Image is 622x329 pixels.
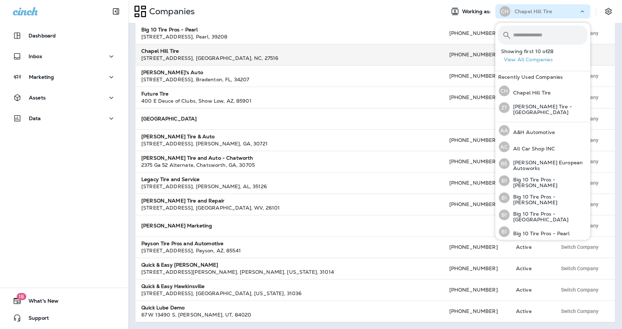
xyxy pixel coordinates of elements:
[510,258,551,279] td: Active
[29,74,54,80] p: Marketing
[444,300,510,322] td: [PHONE_NUMBER]
[510,231,570,236] p: Big 10 Tire Pros - Pearl
[7,311,121,325] button: Support
[106,4,126,19] button: Collapse Sidebar
[444,236,510,258] td: [PHONE_NUMBER]
[495,71,590,83] div: Recently Used Companies
[141,115,197,122] strong: [GEOGRAPHIC_DATA]
[499,158,510,169] div: BE
[141,197,224,204] strong: [PERSON_NAME] Tire and Repair
[141,33,438,40] div: [STREET_ADDRESS] , Pearl , 39208
[141,140,438,147] div: [STREET_ADDRESS] , [PERSON_NAME] , GA , 30721
[501,48,590,54] p: Showing first 10 of 28
[510,236,551,258] td: Active
[444,44,510,65] td: [PHONE_NUMBER]
[495,122,590,139] button: AAA&H Automotive
[515,9,552,14] p: Chapel Hill Tire
[141,26,198,33] strong: Big 10 Tire Pros - Pearl
[444,172,510,194] td: [PHONE_NUMBER]
[141,133,215,140] strong: [PERSON_NAME] Tire & Auto
[444,194,510,215] td: [PHONE_NUMBER]
[495,83,590,99] button: CHChapel Hill Tire
[510,90,551,96] p: Chapel Hill Tire
[499,192,510,203] div: B1
[510,279,551,300] td: Active
[510,104,587,115] p: [PERSON_NAME] Tire - [GEOGRAPHIC_DATA]
[495,155,590,172] button: BE[PERSON_NAME] European Autoworks
[561,245,598,250] span: Switch Company
[499,226,510,237] div: B1
[510,211,587,222] p: Big 10 Tire Pros - [GEOGRAPHIC_DATA]
[499,102,510,113] div: ZT
[146,6,195,17] p: Companies
[141,311,438,318] div: 67 W 13490 S , [PERSON_NAME] , UT , 84020
[141,262,218,268] strong: Quick & Easy [PERSON_NAME]
[141,247,438,254] div: [STREET_ADDRESS] , Payson , AZ , 85541
[141,48,179,54] strong: Chapel Hill Tire
[444,87,510,108] td: [PHONE_NUMBER]
[444,129,510,151] td: [PHONE_NUMBER]
[7,70,121,84] button: Marketing
[141,91,169,97] strong: Future Tire
[29,53,42,59] p: Inbox
[141,55,438,62] div: [STREET_ADDRESS] , [GEOGRAPHIC_DATA] , NC , 27516
[7,49,121,63] button: Inbox
[510,300,551,322] td: Active
[141,155,253,161] strong: [PERSON_NAME] Tire and Auto - Chatworth
[510,194,587,205] p: Big 10 Tire Pros - [PERSON_NAME]
[557,242,602,252] button: Switch Company
[561,287,598,292] span: Switch Company
[141,304,184,311] strong: Quick Lube Demo
[561,309,598,314] span: Switch Company
[510,160,587,171] p: [PERSON_NAME] European Autoworks
[510,129,555,135] p: A&H Automotive
[141,268,438,276] div: [STREET_ADDRESS][PERSON_NAME] , [PERSON_NAME] , [US_STATE] , 31014
[141,283,205,289] strong: Quick & Easy Hawkinsville
[444,279,510,300] td: [PHONE_NUMBER]
[495,206,590,223] button: B1Big 10 Tire Pros - [GEOGRAPHIC_DATA]
[557,263,602,274] button: Switch Company
[141,183,438,190] div: [STREET_ADDRESS] , [PERSON_NAME] , AL , 35126
[510,177,587,188] p: Big 10 Tire Pros - [PERSON_NAME]
[444,151,510,172] td: [PHONE_NUMBER]
[141,97,438,104] div: 400 E Deuce of Clubs , Show Low , AZ , 85901
[141,290,438,297] div: [STREET_ADDRESS] , [GEOGRAPHIC_DATA] , [US_STATE] , 31036
[501,54,590,65] button: View All Companies
[499,142,510,152] div: AC
[29,33,56,38] p: Dashboard
[495,240,590,256] button: CHChapel Hill Tire
[495,172,590,189] button: B1Big 10 Tire Pros - [PERSON_NAME]
[141,76,438,83] div: [STREET_ADDRESS] , Bradenton , FL , 34207
[141,204,438,211] div: [STREET_ADDRESS] , [GEOGRAPHIC_DATA] , WV , 26101
[499,175,510,186] div: B1
[141,222,212,229] strong: [PERSON_NAME] Marketing
[141,161,438,169] div: 2375 Ga 52 Alternate , Chatsworth , GA , 30705
[16,293,26,300] span: 18
[602,5,615,18] button: Settings
[141,69,203,76] strong: [PERSON_NAME]'s Auto
[499,210,510,220] div: B1
[500,6,510,17] div: CH
[561,266,598,271] span: Switch Company
[495,189,590,206] button: B1Big 10 Tire Pros - [PERSON_NAME]
[444,258,510,279] td: [PHONE_NUMBER]
[495,223,590,240] button: B1Big 10 Tire Pros - Pearl
[499,86,510,96] div: CH
[7,111,121,125] button: Data
[499,125,510,136] div: AA
[141,176,199,183] strong: Legacy Tire and Service
[29,115,41,121] p: Data
[7,29,121,43] button: Dashboard
[495,99,590,116] button: ZT[PERSON_NAME] Tire - [GEOGRAPHIC_DATA]
[21,315,49,324] span: Support
[21,298,59,307] span: What's New
[7,91,121,105] button: Assets
[557,306,602,317] button: Switch Company
[141,240,223,247] strong: Payson Tire Pros and Automotive
[510,146,555,151] p: All Car Shop INC
[495,139,590,155] button: ACAll Car Shop INC
[444,65,510,87] td: [PHONE_NUMBER]
[462,9,492,15] span: Working as:
[7,294,121,308] button: 18What's New
[29,95,46,101] p: Assets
